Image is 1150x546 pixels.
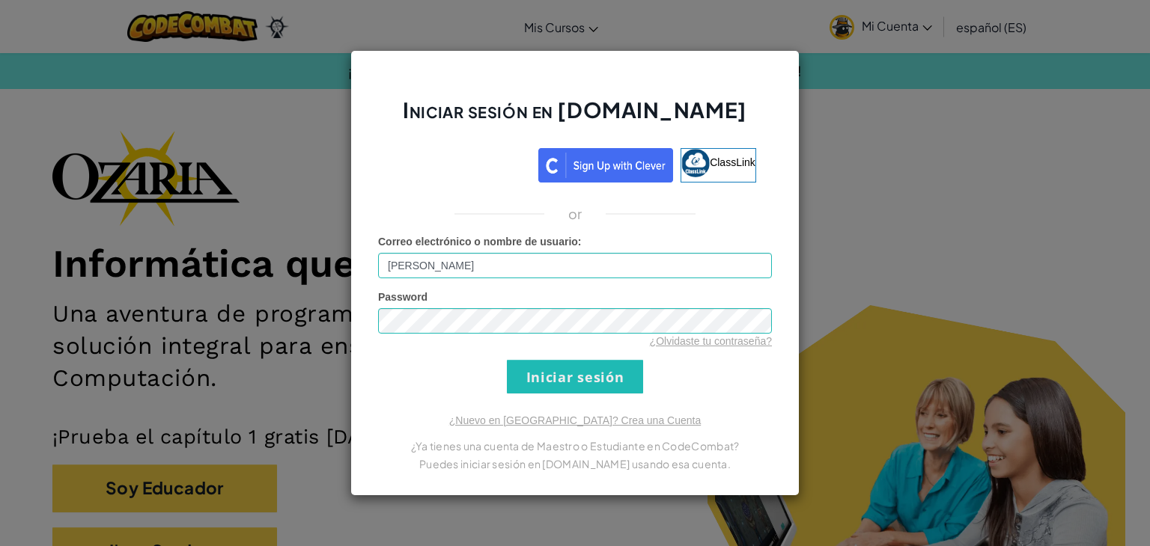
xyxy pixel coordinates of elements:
[378,291,428,303] span: Password
[449,414,701,426] a: ¿Nuevo en [GEOGRAPHIC_DATA]? Crea una Cuenta
[681,149,710,177] img: classlink-logo-small.png
[710,156,755,168] span: ClassLink
[378,96,772,139] h2: Iniciar sesión en [DOMAIN_NAME]
[386,147,538,180] iframe: Sign in with Google Button
[650,335,772,347] a: ¿Olvidaste tu contraseña?
[538,148,673,182] img: clever_sso_button@2x.png
[507,360,643,393] input: Iniciar sesión
[378,455,772,473] p: Puedes iniciar sesión en [DOMAIN_NAME] usando esa cuenta.
[378,234,582,249] label: :
[378,236,578,248] span: Correo electrónico o nombre de usuario
[568,205,582,223] p: or
[378,437,772,455] p: ¿Ya tienes una cuenta de Maestro o Estudiante en CodeCombat?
